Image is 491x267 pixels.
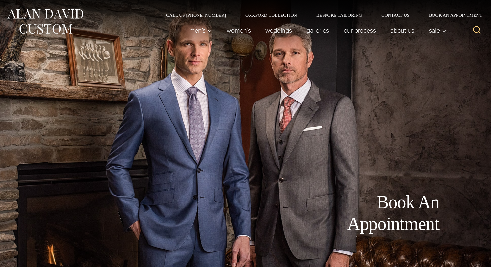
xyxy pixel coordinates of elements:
span: Sale [429,27,446,34]
img: Alan David Custom [6,7,84,36]
button: View Search Form [469,23,485,38]
a: Call Us [PHONE_NUMBER] [156,13,236,17]
nav: Secondary Navigation [156,13,485,17]
a: Book an Appointment [419,13,485,17]
a: Contact Us [372,13,419,17]
span: Men’s [189,27,212,34]
a: Galleries [299,24,336,37]
a: Oxxford Collection [236,13,307,17]
a: Bespoke Tailoring [307,13,372,17]
h1: Book An Appointment [294,191,439,235]
a: Women’s [219,24,258,37]
nav: Primary Navigation [182,24,450,37]
a: weddings [258,24,299,37]
a: Our Process [336,24,383,37]
a: About Us [383,24,422,37]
